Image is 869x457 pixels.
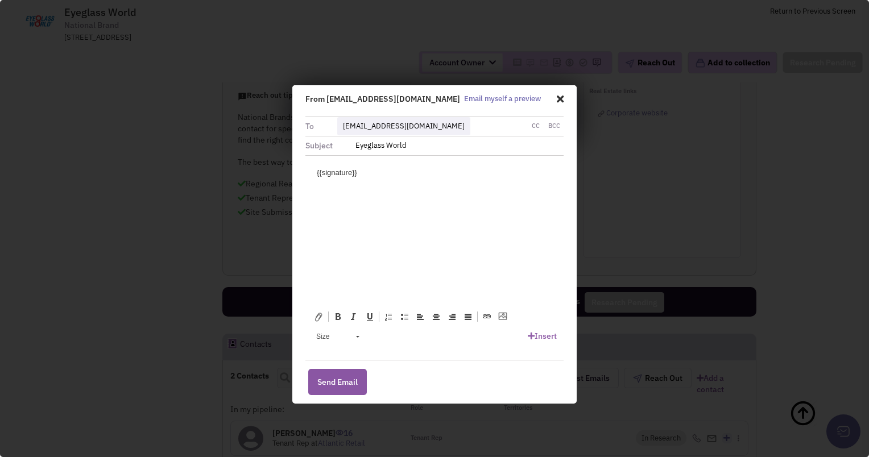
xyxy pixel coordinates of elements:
a: Custom Image Uploader [495,309,511,324]
a: Bold (Ctrl+B) [330,309,346,324]
a: Link (Ctrl+K) [479,309,495,324]
span: Size [311,329,350,344]
a: Align Right [444,309,460,324]
span: Subject [305,140,333,151]
a: Italic (Ctrl+I) [346,309,362,324]
button: CC [528,121,543,131]
a: Align Left [412,309,428,324]
a: Size [310,329,365,344]
iframe: Rich Text Editor, NylasBodyText [305,156,564,305]
a: Insert/Remove Numbered List [380,309,396,324]
button: Email myself a preview [461,93,544,105]
a: Justify [460,309,476,324]
a: [EMAIL_ADDRESS][DOMAIN_NAME] [343,121,465,131]
a: Insert/Remove Bulleted List [396,309,412,324]
a: Center [428,309,444,324]
span: To [305,121,314,131]
a: Insert [521,326,564,346]
h4: From [EMAIL_ADDRESS][DOMAIN_NAME] [305,94,460,104]
a: Underline (Ctrl+U) [362,309,378,324]
button: Send Email [308,369,367,395]
button: BCC [545,121,564,131]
